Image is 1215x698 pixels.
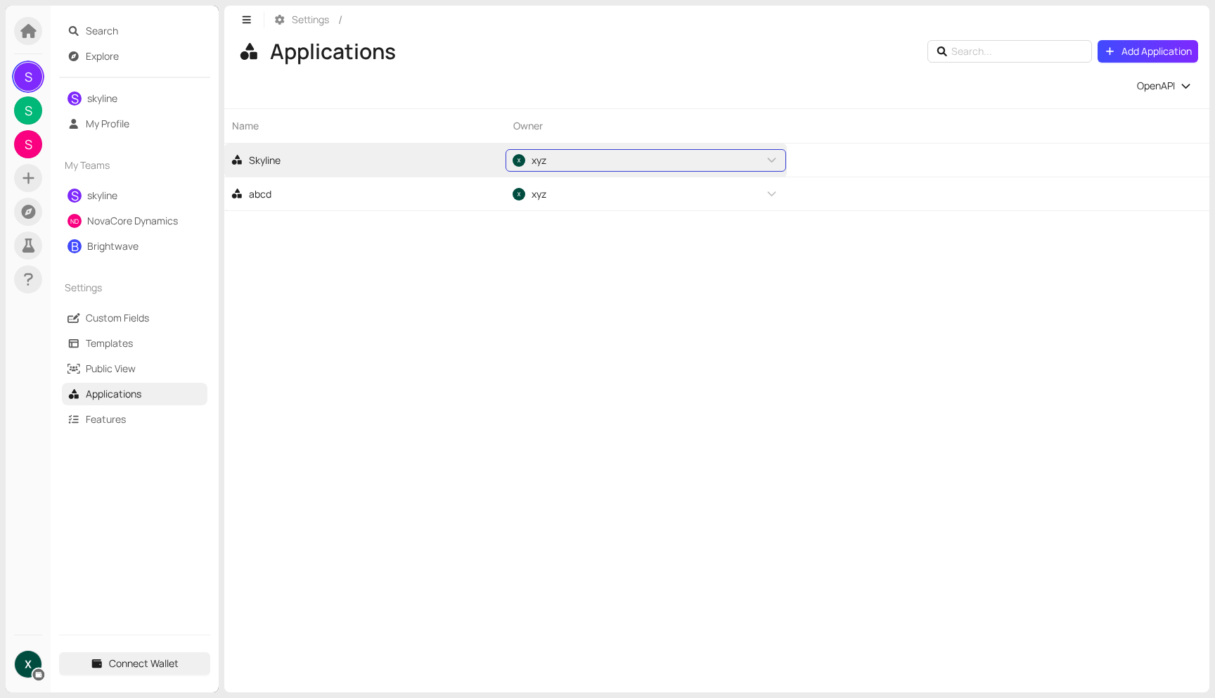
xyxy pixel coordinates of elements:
[87,239,139,253] a: Brightwave
[951,44,1072,59] input: Search...
[1131,75,1199,97] button: OpenAPI
[87,91,117,105] a: skyline
[86,311,149,324] a: Custom Fields
[292,12,329,27] span: Settings
[267,8,335,31] button: Settings
[1137,78,1192,94] div: OpenAPI
[231,177,477,210] a: abcd
[506,109,787,143] div: Owner
[513,154,525,167] img: ACg8ocL2PLSHMB-tEaOxArXAbWMbuPQZH6xV--tiP_qvgO-k-ozjdA=s500
[231,153,281,168] div: Skyline
[513,188,525,201] img: ACg8ocL2PLSHMB-tEaOxArXAbWMbuPQZH6xV--tiP_qvgO-k-ozjdA=s500
[25,130,32,158] span: S
[59,272,210,304] div: Settings
[25,96,32,125] span: S
[59,149,210,182] div: My Teams
[231,186,271,202] div: abcd
[86,387,141,400] a: Applications
[270,38,399,65] div: Applications
[65,158,180,173] span: My Teams
[532,153,546,168] span: xyz
[86,412,126,426] a: Features
[86,362,136,375] a: Public View
[1121,44,1192,59] span: Add Application
[87,189,117,202] a: skyline
[86,49,119,63] a: Explore
[86,20,202,42] span: Search
[224,109,506,143] div: Name
[109,656,179,671] span: Connect Wallet
[231,144,477,177] a: Skyline
[65,280,180,296] span: Settings
[59,652,210,675] button: Connect Wallet
[87,214,178,227] a: NovaCore Dynamics
[25,63,32,91] span: S
[15,651,41,678] img: ACg8ocL2PLSHMB-tEaOxArXAbWMbuPQZH6xV--tiP_qvgO-k-ozjdA=s500
[86,336,133,350] a: Templates
[86,117,129,130] a: My Profile
[1098,40,1199,63] button: Add Application
[532,186,546,202] span: xyz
